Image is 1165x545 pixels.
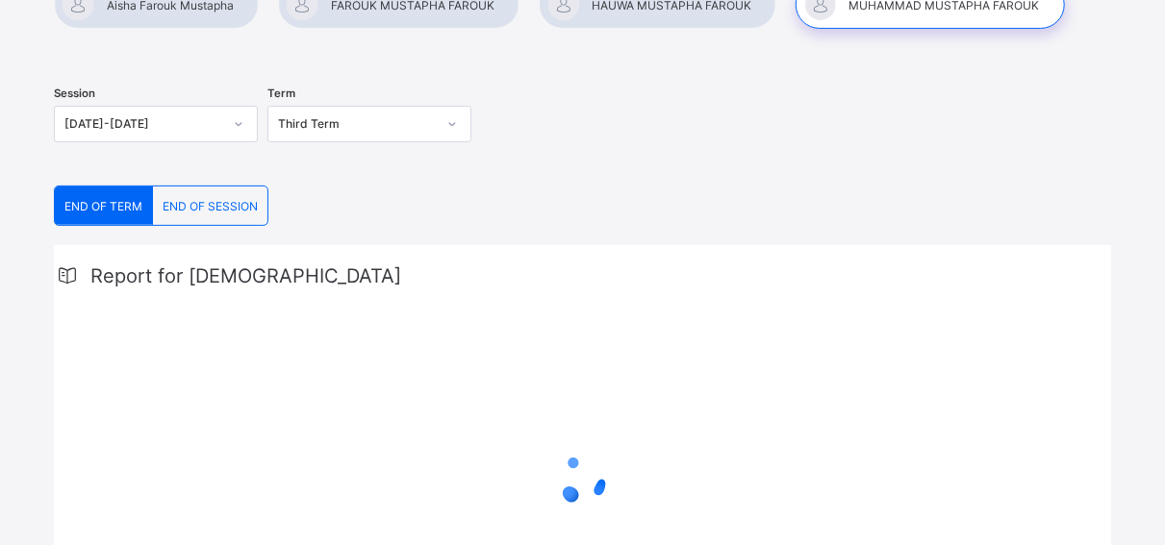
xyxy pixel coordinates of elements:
[64,117,222,132] div: [DATE]-[DATE]
[64,199,142,213] span: END OF TERM
[163,199,258,213] span: END OF SESSION
[54,87,95,100] span: Session
[90,264,401,287] span: Report for [DEMOGRAPHIC_DATA]
[267,87,295,100] span: Term
[278,117,436,132] div: Third Term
